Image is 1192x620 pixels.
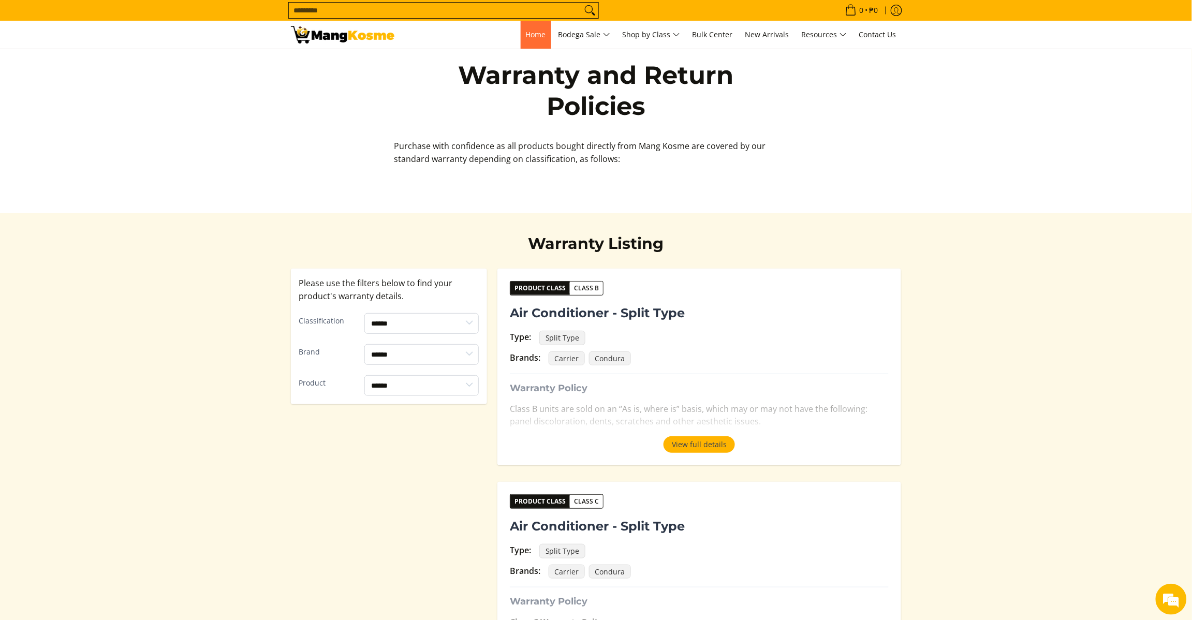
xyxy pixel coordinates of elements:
span: New Arrivals [745,29,789,39]
span: Product Class [510,495,570,508]
span: Air Conditioner - Split Type [510,304,685,322]
span: • [842,5,881,16]
a: Resources [797,21,852,49]
span: Split Type [539,331,585,345]
h2: Warranty Listing [446,234,746,254]
span: Product Class [510,282,570,295]
nav: Main Menu [405,21,902,49]
a: New Arrivals [740,21,794,49]
h1: Warranty and Return Policies [446,60,746,122]
span: Home [526,29,546,39]
span: Split Type [539,544,585,558]
span: Class C [570,496,603,507]
span: Air Conditioner - Split Type [510,517,685,536]
span: ₱0 [868,7,880,14]
span: Resources [802,28,847,41]
span: Bodega Sale [558,28,610,41]
span: Condura [589,565,631,579]
button: View full details [664,436,735,453]
button: Search [582,3,598,18]
div: Brands: [510,351,540,364]
a: Contact Us [854,21,902,49]
span: Purchase with confidence as all products bought directly from Mang Kosme are covered by our stand... [394,140,766,165]
span: 0 [858,7,865,14]
span: Bulk Center [693,29,733,39]
img: Warranty and Return Policies l Mang Kosme [291,26,394,43]
h3: Warranty Policy [510,596,889,608]
label: Product [299,377,357,390]
span: Carrier [549,351,585,366]
div: Type: [510,544,531,557]
span: Contact Us [859,29,896,39]
div: Type: [510,331,531,344]
div: Brands: [510,565,540,578]
span: Class B [570,283,603,293]
span: Carrier [549,565,585,579]
a: Shop by Class [617,21,685,49]
label: Classification [299,315,357,328]
span: Shop by Class [623,28,680,41]
a: Bodega Sale [553,21,615,49]
span: Condura [589,351,631,366]
p: Please use the filters below to find your product's warranty details. [299,277,479,303]
p: Class B units are sold on an “As is, where is” basis, which may or may not have the following: pa... [510,403,889,439]
h3: Warranty Policy [510,382,889,394]
a: Bulk Center [687,21,738,49]
a: Home [521,21,551,49]
label: Brand [299,346,357,359]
